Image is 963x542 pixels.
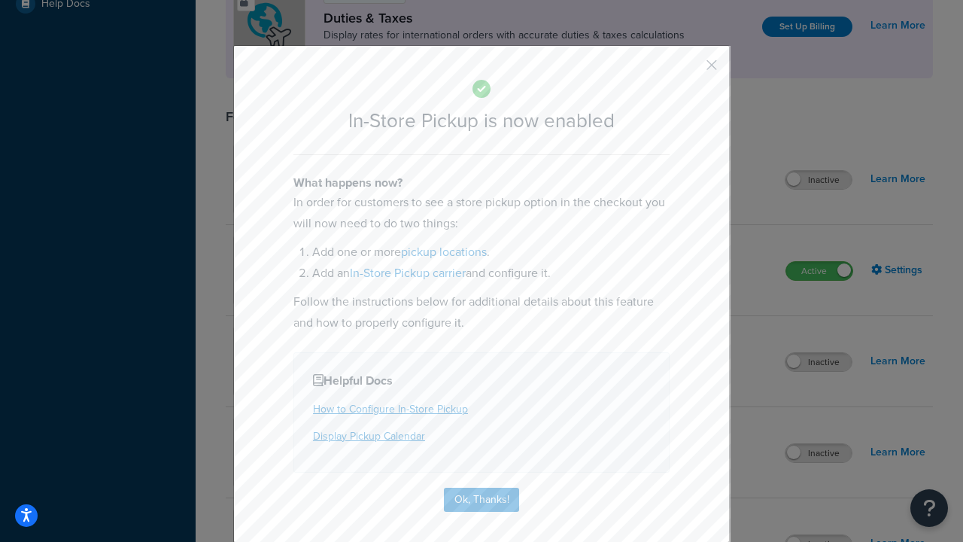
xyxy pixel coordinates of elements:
li: Add one or more . [312,242,670,263]
p: Follow the instructions below for additional details about this feature and how to properly confi... [293,291,670,333]
a: Display Pickup Calendar [313,428,425,444]
a: How to Configure In-Store Pickup [313,401,468,417]
li: Add an and configure it. [312,263,670,284]
h4: What happens now? [293,174,670,192]
a: pickup locations [401,243,487,260]
h4: Helpful Docs [313,372,650,390]
h2: In-Store Pickup is now enabled [293,110,670,132]
a: In-Store Pickup carrier [350,264,466,282]
button: Ok, Thanks! [444,488,519,512]
p: In order for customers to see a store pickup option in the checkout you will now need to do two t... [293,192,670,234]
